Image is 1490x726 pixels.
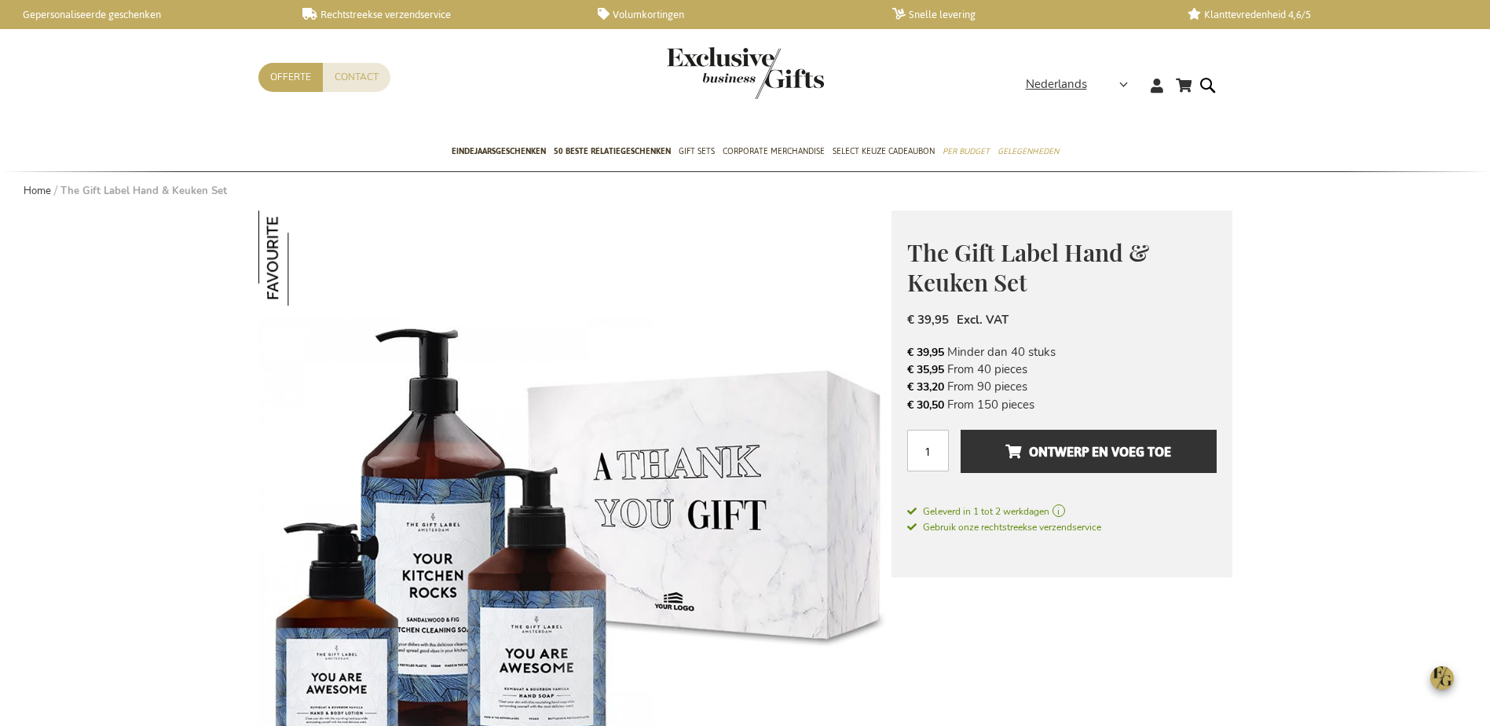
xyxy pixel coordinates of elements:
[1188,8,1457,21] a: Klanttevredenheid 4,6/5
[723,143,825,159] span: Corporate Merchandise
[998,143,1059,159] span: Gelegenheden
[60,184,227,198] strong: The Gift Label Hand & Keuken Set
[907,362,944,377] span: € 35,95
[1026,75,1087,93] span: Nederlands
[892,8,1162,21] a: Snelle levering
[907,398,944,412] span: € 30,50
[907,379,944,394] span: € 33,20
[667,47,824,99] img: Exclusive Business gifts logo
[554,143,671,159] span: 50 beste relatiegeschenken
[679,143,715,159] span: Gift Sets
[323,63,390,92] a: Contact
[907,378,1217,395] li: From 90 pieces
[907,345,944,360] span: € 39,95
[907,312,949,328] span: € 39,95
[258,211,353,306] img: The Gift Label Hand & Keuken Set
[302,8,572,21] a: Rechtstreekse verzendservice
[667,47,745,99] a: store logo
[833,143,935,159] span: Select Keuze Cadeaubon
[907,396,1217,413] li: From 150 pieces
[8,8,277,21] a: Gepersonaliseerde geschenken
[907,361,1217,378] li: From 40 pieces
[943,143,990,159] span: Per Budget
[258,63,323,92] a: Offerte
[1005,439,1171,464] span: Ontwerp en voeg toe
[907,519,1101,534] a: Gebruik onze rechtstreekse verzendservice
[598,8,867,21] a: Volumkortingen
[452,143,546,159] span: Eindejaarsgeschenken
[907,343,1217,361] li: Minder dan 40 stuks
[907,521,1101,533] span: Gebruik onze rechtstreekse verzendservice
[1026,75,1138,93] div: Nederlands
[957,312,1009,328] span: Excl. VAT
[907,504,1217,519] a: Geleverd in 1 tot 2 werkdagen
[907,236,1149,299] span: The Gift Label Hand & Keuken Set
[907,430,949,471] input: Aantal
[24,184,51,198] a: Home
[961,430,1216,473] button: Ontwerp en voeg toe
